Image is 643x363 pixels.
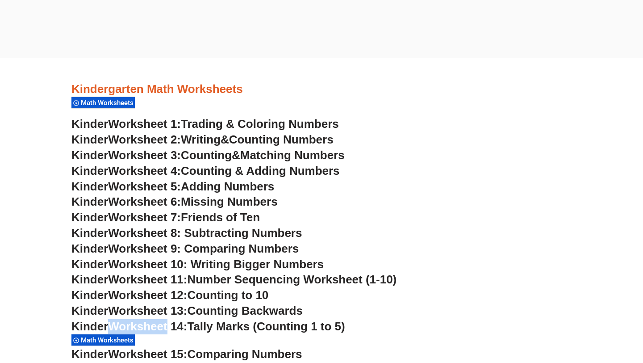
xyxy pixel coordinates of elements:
span: Worksheet 13: [108,304,187,317]
span: Kinder [71,320,108,333]
span: Counting [181,148,232,162]
span: Math Worksheets [81,336,136,344]
span: Worksheet 11: [108,273,187,286]
span: Trading & Coloring Numbers [181,117,339,131]
span: Kinder [71,195,108,208]
span: Kinder [71,242,108,255]
a: KinderWorksheet 8: Subtracting Numbers [71,226,302,240]
span: Kinder [71,288,108,302]
a: KinderWorksheet 1:Trading & Coloring Numbers [71,117,339,131]
span: Missing Numbers [181,195,278,208]
span: Kinder [71,133,108,146]
span: Kinder [71,117,108,131]
span: Kinder [71,180,108,193]
span: Counting to 10 [187,288,268,302]
span: Worksheet 4: [108,164,181,177]
div: Math Worksheets [71,334,135,346]
a: KinderWorksheet 4:Counting & Adding Numbers [71,164,340,177]
span: Worksheet 5: [108,180,181,193]
a: KinderWorksheet 3:Counting&Matching Numbers [71,148,345,162]
a: KinderWorksheet 9: Comparing Numbers [71,242,299,255]
span: Kinder [71,148,108,162]
span: Matching Numbers [240,148,345,162]
span: Worksheet 3: [108,148,181,162]
h3: Kindergarten Math Worksheets [71,82,572,97]
span: Tally Marks (Counting 1 to 5) [187,320,345,333]
span: Worksheet 2: [108,133,181,146]
span: Worksheet 8: Subtracting Numbers [108,226,302,240]
span: Math Worksheets [81,99,136,107]
span: Kinder [71,257,108,271]
a: KinderWorksheet 2:Writing&Counting Numbers [71,133,334,146]
iframe: Chat Widget [490,262,643,363]
span: Worksheet 1: [108,117,181,131]
a: KinderWorksheet 10: Writing Bigger Numbers [71,257,324,271]
span: Kinder [71,164,108,177]
span: Kinder [71,273,108,286]
div: Math Worksheets [71,97,135,109]
span: Writing [181,133,221,146]
a: KinderWorksheet 7:Friends of Ten [71,211,260,224]
span: Kinder [71,211,108,224]
span: Counting Backwards [187,304,302,317]
span: Adding Numbers [181,180,274,193]
span: Friends of Ten [181,211,260,224]
span: Kinder [71,304,108,317]
span: Worksheet 10: Writing Bigger Numbers [108,257,324,271]
span: Kinder [71,226,108,240]
span: Kinder [71,347,108,361]
span: Worksheet 15: [108,347,187,361]
span: Comparing Numbers [187,347,302,361]
span: Number Sequencing Worksheet (1-10) [187,273,397,286]
span: Worksheet 12: [108,288,187,302]
a: KinderWorksheet 5:Adding Numbers [71,180,274,193]
a: KinderWorksheet 6:Missing Numbers [71,195,278,208]
span: Counting Numbers [229,133,334,146]
span: Worksheet 9: Comparing Numbers [108,242,299,255]
span: Counting & Adding Numbers [181,164,340,177]
span: Worksheet 14: [108,320,187,333]
span: Worksheet 6: [108,195,181,208]
span: Worksheet 7: [108,211,181,224]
